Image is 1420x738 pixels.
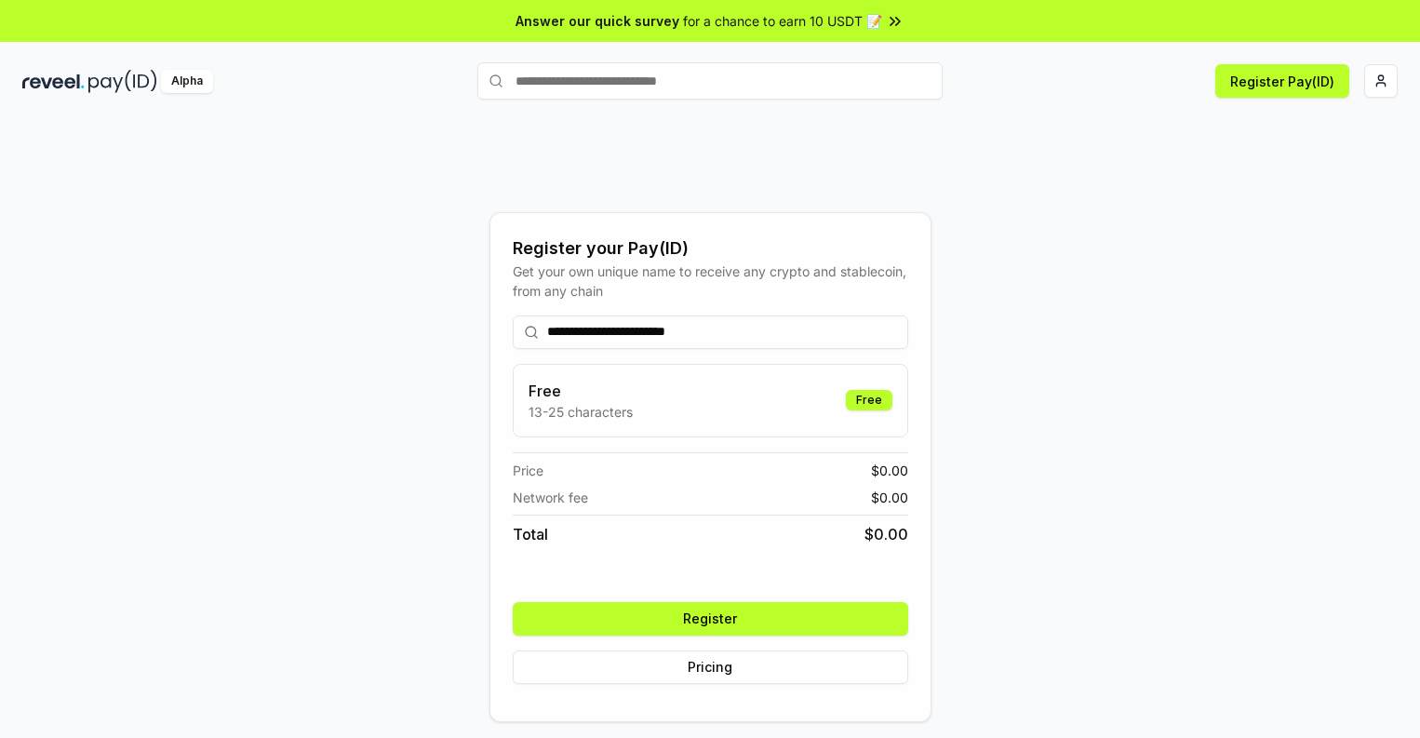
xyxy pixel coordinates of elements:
[864,523,908,545] span: $ 0.00
[513,262,908,301] div: Get your own unique name to receive any crypto and stablecoin, from any chain
[516,11,679,31] span: Answer our quick survey
[22,70,85,93] img: reveel_dark
[683,11,882,31] span: for a chance to earn 10 USDT 📝
[846,390,892,410] div: Free
[88,70,157,93] img: pay_id
[529,402,633,422] p: 13-25 characters
[529,380,633,402] h3: Free
[513,523,548,545] span: Total
[513,602,908,636] button: Register
[513,235,908,262] div: Register your Pay(ID)
[1215,64,1349,98] button: Register Pay(ID)
[161,70,213,93] div: Alpha
[871,461,908,480] span: $ 0.00
[513,461,543,480] span: Price
[513,488,588,507] span: Network fee
[871,488,908,507] span: $ 0.00
[513,651,908,684] button: Pricing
